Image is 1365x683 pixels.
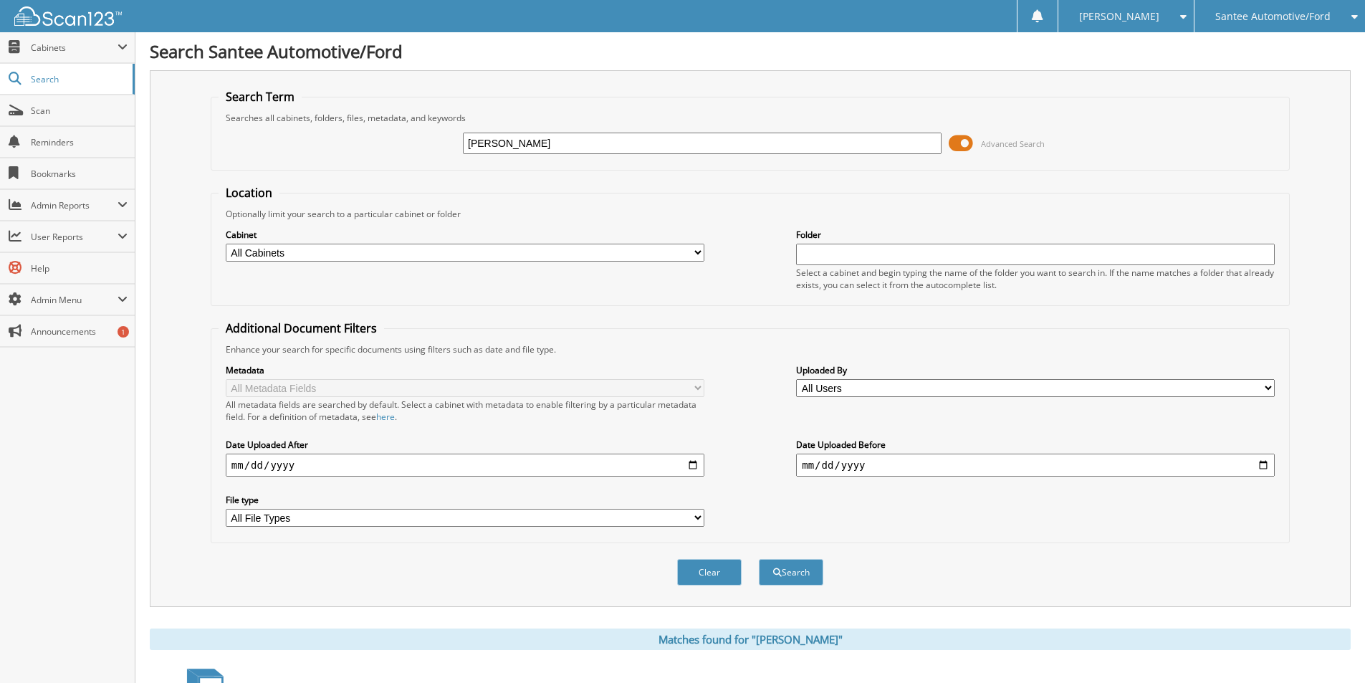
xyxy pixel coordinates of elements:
[226,364,704,376] label: Metadata
[219,112,1282,124] div: Searches all cabinets, folders, files, metadata, and keywords
[150,39,1351,63] h1: Search Santee Automotive/Ford
[31,262,128,274] span: Help
[31,136,128,148] span: Reminders
[31,42,118,54] span: Cabinets
[31,294,118,306] span: Admin Menu
[226,494,704,506] label: File type
[219,185,279,201] legend: Location
[1079,12,1159,21] span: [PERSON_NAME]
[376,411,395,423] a: here
[219,208,1282,220] div: Optionally limit your search to a particular cabinet or folder
[796,454,1275,477] input: end
[31,199,118,211] span: Admin Reports
[31,168,128,180] span: Bookmarks
[796,439,1275,451] label: Date Uploaded Before
[219,89,302,105] legend: Search Term
[226,229,704,241] label: Cabinet
[226,439,704,451] label: Date Uploaded After
[150,629,1351,650] div: Matches found for "[PERSON_NAME]"
[31,73,125,85] span: Search
[981,138,1045,149] span: Advanced Search
[796,364,1275,376] label: Uploaded By
[118,326,129,338] div: 1
[796,267,1275,291] div: Select a cabinet and begin typing the name of the folder you want to search in. If the name match...
[14,6,122,26] img: scan123-logo-white.svg
[219,343,1282,355] div: Enhance your search for specific documents using filters such as date and file type.
[1215,12,1331,21] span: Santee Automotive/Ford
[219,320,384,336] legend: Additional Document Filters
[31,325,128,338] span: Announcements
[226,454,704,477] input: start
[31,105,128,117] span: Scan
[759,559,823,586] button: Search
[31,231,118,243] span: User Reports
[796,229,1275,241] label: Folder
[677,559,742,586] button: Clear
[226,398,704,423] div: All metadata fields are searched by default. Select a cabinet with metadata to enable filtering b...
